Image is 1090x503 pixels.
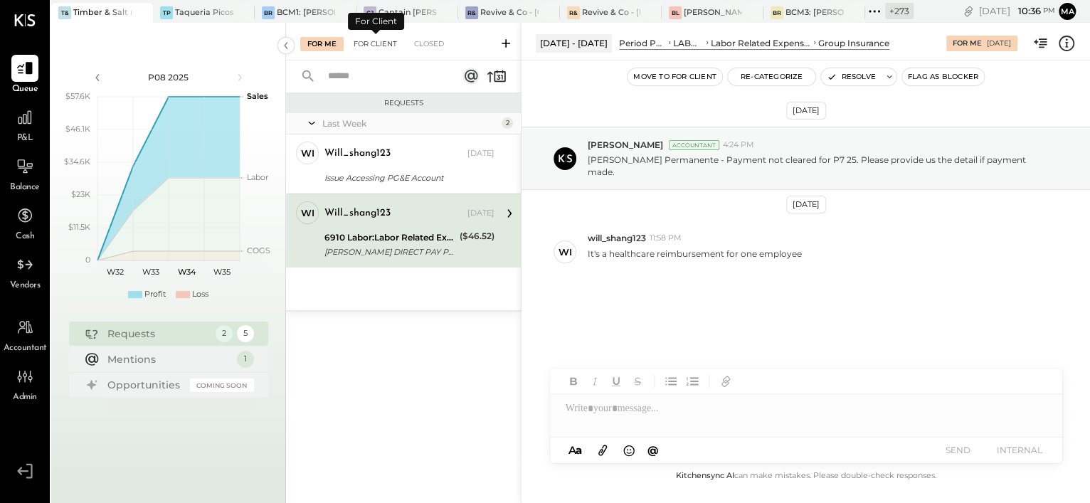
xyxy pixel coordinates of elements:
div: 2 [502,117,513,129]
div: + 273 [885,3,914,19]
span: Vendors [10,280,41,292]
span: @ [647,443,659,457]
div: Opportunities [107,378,183,392]
div: P08 2025 [108,71,229,83]
a: Admin [1,363,49,404]
div: [DATE] [987,38,1011,48]
text: Labor [247,172,268,182]
div: BCM1: [PERSON_NAME] Kitchen Bar Market [277,7,335,18]
div: Period P&L [619,37,666,49]
p: [PERSON_NAME] Permanente - Payment not cleared for P7 25. Please provide us the detail if payment... [588,154,1054,178]
div: Profit [144,289,166,300]
div: T& [58,6,71,19]
a: Vendors [1,251,49,292]
text: $57.6K [65,91,90,101]
a: Balance [1,153,49,194]
div: [DATE] [786,196,826,213]
button: @ [643,441,663,459]
p: It's a healthcare reimbursement for one employee [588,248,802,272]
text: $46.1K [65,124,90,134]
div: [DATE] [979,4,1055,18]
span: Accountant [4,342,47,355]
div: Accountant [669,140,719,150]
div: 2 [216,325,233,342]
text: W34 [177,267,196,277]
div: will_shang123 [324,206,391,221]
button: Add URL [716,372,735,391]
div: [DATE] [467,148,494,159]
div: BR [771,6,783,19]
div: For Client [346,37,404,51]
button: Resolve [821,68,881,85]
div: Revive & Co - [GEOGRAPHIC_DATA] [480,7,539,18]
text: $34.6K [64,157,90,166]
div: 5 [237,325,254,342]
button: Aa [564,443,587,458]
div: BR [262,6,275,19]
div: Closed [407,37,451,51]
button: Unordered List [662,372,680,391]
div: wi [301,147,314,160]
button: Underline [607,372,625,391]
span: Admin [13,391,37,404]
div: For Me [953,38,982,48]
div: [DATE] - [DATE] [536,34,612,52]
div: Last Week [322,117,498,129]
text: COGS [247,245,270,255]
div: TP [160,6,173,19]
div: Taqueria Picoso [175,7,233,18]
text: W35 [213,267,231,277]
div: Coming Soon [190,378,254,392]
span: a [576,443,582,457]
button: Bold [564,372,583,391]
button: Italic [586,372,604,391]
button: Re-Categorize [728,68,816,85]
div: R& [465,6,478,19]
div: Revive & Co - [PERSON_NAME] [582,7,640,18]
div: CJ [364,6,376,19]
a: Cash [1,202,49,243]
div: [PERSON_NAME] DIRECT PAY PHONE [GEOGRAPHIC_DATA] [324,245,455,259]
div: LABOR [673,37,704,49]
text: $11.5K [68,222,90,232]
span: Balance [10,181,40,194]
span: will_shang123 [588,232,646,244]
button: Move to for client [628,68,722,85]
span: 4:24 PM [723,139,754,151]
span: 11:58 PM [650,233,682,244]
a: Queue [1,55,49,96]
text: W33 [142,267,159,277]
button: Flag as Blocker [902,68,984,85]
span: P&L [17,132,33,145]
div: Group Insurance [818,37,889,49]
div: [DATE] [467,208,494,219]
div: BCM3: [PERSON_NAME] Westside Grill [785,7,844,18]
div: Requests [107,327,208,341]
div: 1 [237,351,254,368]
div: Timber & Salt (Pacific Dining CA1 LLC) [73,7,132,18]
span: pm [1043,6,1055,16]
text: Sales [247,91,268,101]
div: Requests [293,98,514,108]
div: Captain [PERSON_NAME]'s Eufaula [379,7,437,18]
div: will_shang123 [324,147,391,161]
div: Issue Accessing PG&E Account [324,171,490,185]
span: Queue [12,83,38,96]
div: Loss [192,289,208,300]
div: wi [559,245,572,259]
text: 0 [85,255,90,265]
button: Ordered List [683,372,702,391]
div: R& [567,6,580,19]
div: For Me [300,37,344,51]
div: copy link [961,4,975,18]
div: ($46.52) [460,229,494,243]
span: Cash [16,231,34,243]
div: For Client [348,13,404,30]
button: SEND [930,440,987,460]
text: $23K [71,189,90,199]
button: INTERNAL [991,440,1048,460]
a: P&L [1,104,49,145]
button: Ma [1059,3,1076,20]
div: [DATE] [786,102,826,120]
div: [PERSON_NAME] Latte [684,7,742,18]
